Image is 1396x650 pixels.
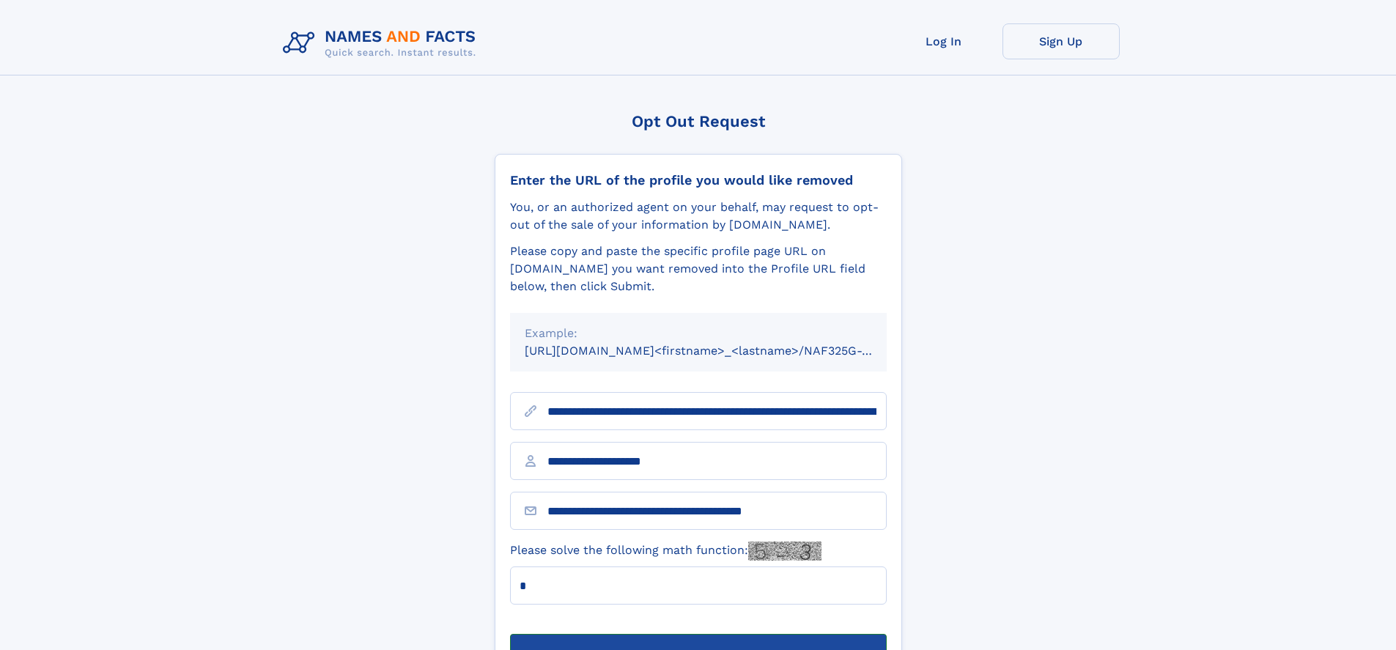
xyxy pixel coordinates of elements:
[525,344,915,358] small: [URL][DOMAIN_NAME]<firstname>_<lastname>/NAF325G-xxxxxxxx
[510,199,887,234] div: You, or an authorized agent on your behalf, may request to opt-out of the sale of your informatio...
[510,542,821,561] label: Please solve the following math function:
[510,243,887,295] div: Please copy and paste the specific profile page URL on [DOMAIN_NAME] you want removed into the Pr...
[1002,23,1120,59] a: Sign Up
[510,172,887,188] div: Enter the URL of the profile you would like removed
[277,23,488,63] img: Logo Names and Facts
[525,325,872,342] div: Example:
[495,112,902,130] div: Opt Out Request
[885,23,1002,59] a: Log In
